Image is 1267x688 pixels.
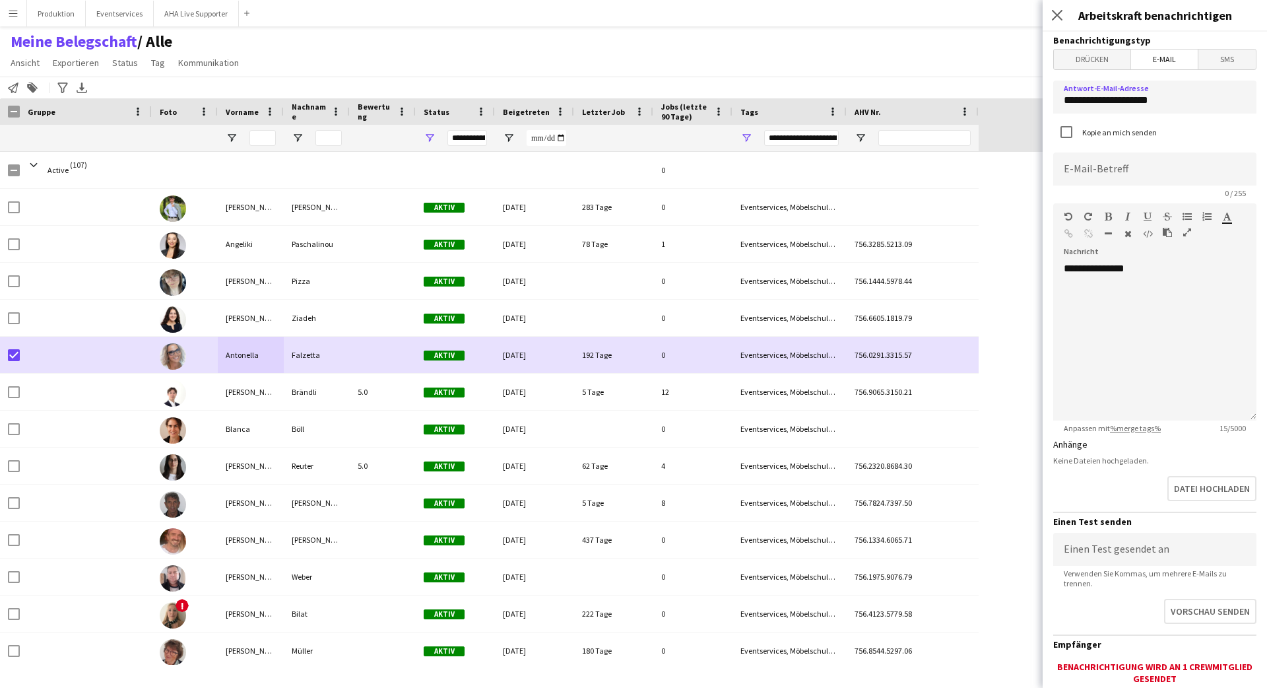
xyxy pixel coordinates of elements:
[173,54,244,71] a: Kommunikation
[855,461,912,471] span: 756.2320.8684.30
[218,374,284,410] div: [PERSON_NAME]
[112,57,138,69] span: Status
[5,54,45,71] a: Ansicht
[86,1,154,26] button: Eventservices
[284,485,350,521] div: [PERSON_NAME]
[292,132,304,144] button: Filtermenü öffnen
[284,263,350,299] div: Pizza
[661,102,709,121] span: Jobs (letzte 90 Tage)
[1053,568,1256,588] span: Verwenden Sie Kommas, um mehrere E-Mails zu trennen.
[653,559,732,595] div: 0
[1053,661,1256,685] div: Benachrichtigung wird an 1 Crewmitglied gesendet
[424,132,436,144] button: Filtermenü öffnen
[855,313,912,323] span: 756.6605.1819.79
[495,411,574,447] div: [DATE]
[1053,516,1256,528] h3: Einen Test senden
[855,498,912,508] span: 756.7824.7397.50
[732,522,847,558] div: Eventservices, Möbelschulung noch offen, Produktion, Vertrag vollständig, Zeitpol AG Eventhelfer
[48,165,69,175] span: Active
[495,559,574,595] div: [DATE]
[732,596,847,632] div: Eventservices, Möbelschulung noch offen, Produktion, Vertrag vollständig, Zeitpol AG Eventhelfer
[574,337,653,373] div: 192 Tage
[1053,638,1256,650] h3: Empfänger
[160,269,186,296] img: Anna Pizza
[1054,50,1130,69] span: Drücken
[495,337,574,373] div: [DATE]
[653,596,732,632] div: 0
[226,132,238,144] button: Filtermenü öffnen
[284,522,350,558] div: [PERSON_NAME]
[137,32,172,52] span: Alle
[653,300,732,336] div: 0
[160,343,186,370] img: Antonella Falzetta
[732,411,847,447] div: Eventservices, Möbelschulung noch offen, Produktion, Vertrag vollständig, Zeitpol AG Eventhelfer
[855,132,866,144] button: Filtermenü öffnen
[107,54,143,71] a: Status
[284,226,350,262] div: Paschalinou
[176,599,189,612] span: !
[1053,456,1256,465] div: Keine Dateien hochgeladen.
[424,277,465,287] span: Aktiv
[218,263,284,299] div: [PERSON_NAME]
[855,276,912,286] span: 756.1444.5978.44
[315,130,342,146] input: Nachname Filtereingang
[495,522,574,558] div: [DATE]
[495,263,574,299] div: [DATE]
[732,559,847,595] div: Eventservices, Möbelschulung noch offen, Produktion, Vertrag vollständig, Zeitpol AG Eventhelfer
[218,633,284,669] div: [PERSON_NAME]
[218,485,284,521] div: [PERSON_NAME]
[160,306,186,333] img: Annamaria Ziadeh
[154,1,239,26] button: AHA Live Supporter
[160,454,186,481] img: Carla Reuter
[284,374,350,410] div: Brändli
[218,559,284,595] div: [PERSON_NAME]
[732,374,847,410] div: Eventservices, Möbelschulung noch offen, Produktion, Vertrag vollständig, Zeitpol AG Eventhelfer
[424,609,465,619] span: Aktiv
[732,300,847,336] div: Eventservices, Möbelschulung noch offen, Produktion, Vertrag ausstehend
[424,572,465,582] span: Aktiv
[424,388,465,397] span: Aktiv
[160,639,186,666] img: Daniela Müller
[424,535,465,545] span: Aktiv
[284,337,350,373] div: Falzetta
[28,107,55,117] span: Gruppe
[574,633,653,669] div: 180 Tage
[27,1,86,26] button: Produktion
[284,596,350,632] div: Bilat
[855,572,912,582] span: 756.1975.9076.79
[424,462,465,471] span: Aktiv
[732,337,847,373] div: Eventservices, Möbelschulung noch offen, Produktion, Vertrag vollständig, Zeitpol AG Eventhelfer
[855,609,912,619] span: 756.4123.5779.58
[53,57,99,69] span: Exportieren
[424,499,465,508] span: Aktiv
[1103,211,1113,222] button: Fett
[574,522,653,558] div: 437 Tage
[358,102,392,121] span: Bewertung
[74,80,90,96] app-action-btn: XLSX exportieren
[284,448,350,484] div: Reuter
[424,240,465,250] span: Aktiv
[1110,423,1161,433] a: %merge tags%
[574,485,653,521] div: 5 Tage
[11,57,40,69] span: Ansicht
[284,633,350,669] div: Müller
[160,232,186,259] img: Angeliki Paschalinou
[1143,228,1152,239] button: HTML-Code
[732,263,847,299] div: Eventservices, Möbelschulung noch offen, Produktion, Vertrag vollständig, Zeitpol AG Eventhelfer
[55,80,71,96] app-action-btn: Erweiterte Filter
[740,132,752,144] button: Filtermenü öffnen
[11,32,137,52] a: Meine Belegschaft
[732,633,847,669] div: Eventservices, Möbelschulung noch offen, Produktion, Vertrag vollständig, Zeitpol AG Eventhelfer
[48,54,104,71] a: Exportieren
[653,263,732,299] div: 0
[732,189,847,225] div: Eventservices, Möbelschulung noch offen, Produktion, Vertrag vollständig, Zeitpol AG Eventhelfer
[1123,211,1132,222] button: Kursiv
[160,107,177,117] span: Foto
[1143,211,1152,222] button: Unterstrichen
[160,380,186,407] img: Benjamin Brändli
[160,491,186,518] img: Clive Kelly
[574,189,653,225] div: 283 Tage
[1214,188,1256,198] span: 0 / 255
[495,226,574,262] div: [DATE]
[1053,438,1088,450] label: Anhänge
